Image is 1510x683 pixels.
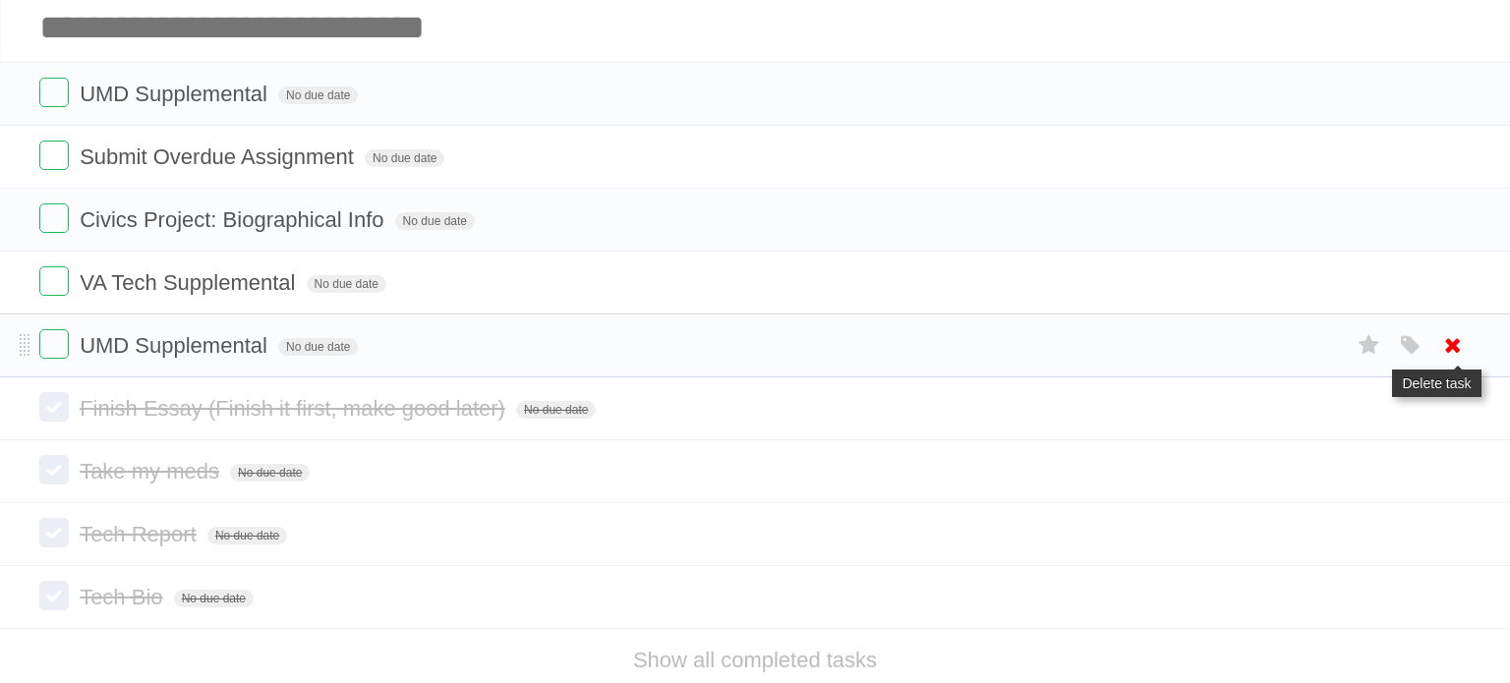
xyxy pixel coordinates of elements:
[39,329,69,359] label: Done
[39,141,69,170] label: Done
[395,212,475,230] span: No due date
[80,270,300,295] span: VA Tech Supplemental
[80,82,272,106] span: UMD Supplemental
[1351,329,1388,362] label: Star task
[365,149,444,167] span: No due date
[80,522,202,546] span: Tech Report
[39,266,69,296] label: Done
[230,464,310,482] span: No due date
[278,338,358,356] span: No due date
[39,203,69,233] label: Done
[80,396,510,421] span: Finish Essay (Finish it first, make good later)
[633,648,877,672] a: Show all completed tasks
[39,455,69,484] label: Done
[39,518,69,547] label: Done
[80,144,359,169] span: Submit Overdue Assignment
[39,581,69,610] label: Done
[207,527,287,544] span: No due date
[39,392,69,422] label: Done
[80,585,167,609] span: Tech Bio
[39,78,69,107] label: Done
[174,590,254,607] span: No due date
[278,86,358,104] span: No due date
[307,275,386,293] span: No due date
[80,333,272,358] span: UMD Supplemental
[80,459,224,484] span: Take my meds
[80,207,388,232] span: Civics Project: Biographical Info
[516,401,596,419] span: No due date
